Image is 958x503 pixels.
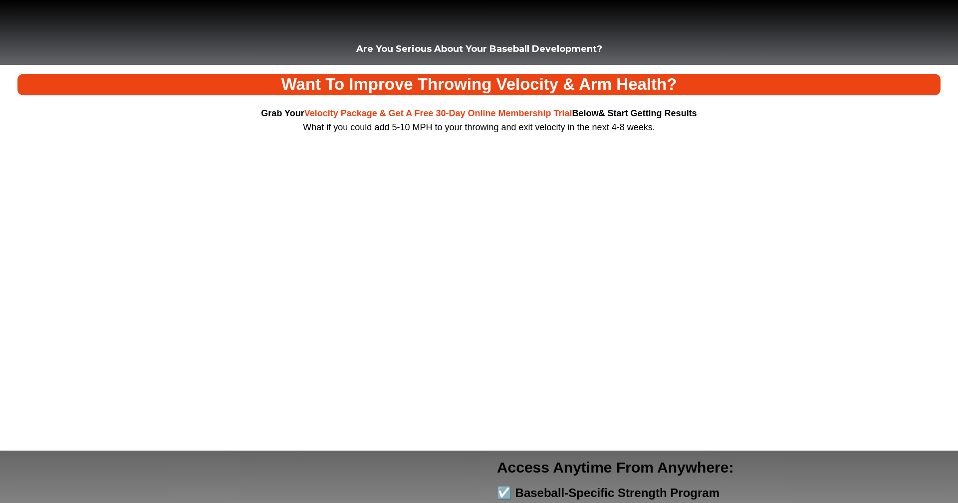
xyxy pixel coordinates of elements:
[303,122,655,132] span: What if you could add 5-10 MPH to your throwing and exit velocity in the next 4-8 weeks.
[261,108,697,118] span: Grab Your & Start Getting Results
[497,459,734,476] strong: Access Anytime From Anywhere:
[17,74,941,95] h3: Want To Improve Throwing Velocity & Arm Health?
[572,108,599,118] span: Below
[356,43,602,54] strong: Are You Serious About Your Baseball Development?
[304,108,599,118] span: Velocity Package & Get A Free 30-Day Online Membership Trial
